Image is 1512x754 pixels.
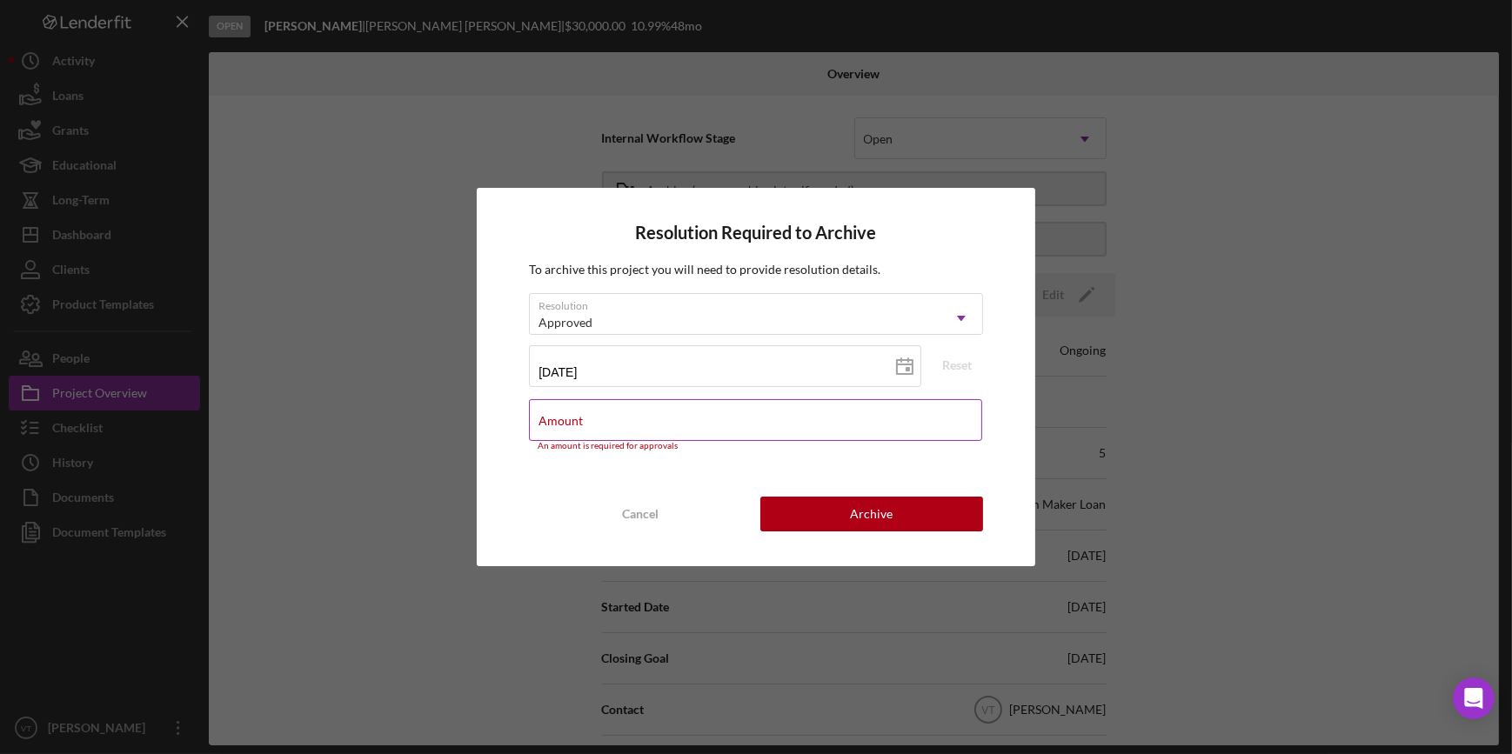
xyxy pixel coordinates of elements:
button: Reset [931,352,983,378]
div: Approved [539,316,592,330]
h4: Resolution Required to Archive [529,223,982,243]
label: Amount [539,414,583,428]
div: Reset [942,352,972,378]
div: An amount is required for approvals [529,441,982,451]
p: To archive this project you will need to provide resolution details. [529,260,982,279]
button: Archive [760,497,983,531]
div: Archive [850,497,893,531]
div: Cancel [622,497,659,531]
div: Open Intercom Messenger [1453,677,1495,719]
button: Cancel [529,497,752,531]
